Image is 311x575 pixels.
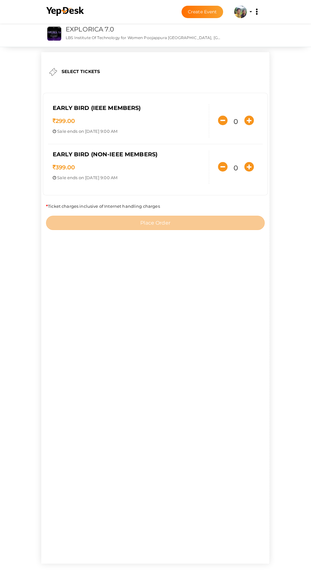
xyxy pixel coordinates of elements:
[46,216,265,230] button: Place Order
[53,151,157,158] span: Early Bird (Non-IEEE members)
[57,129,66,134] span: Sale
[53,164,75,171] span: 399.00
[66,35,221,40] p: LBS Institute Of Technology for Women Poojappura [GEOGRAPHIC_DATA], [GEOGRAPHIC_DATA] - [GEOGRAPH...
[53,118,75,125] span: 299.00
[53,175,204,181] p: ends on [DATE] 9:00 AM
[62,68,100,75] label: SELECT TICKETS
[49,68,57,76] img: ticket.png
[53,105,141,112] span: Early Bird (IEEE members)
[47,27,61,41] img: DWJQ7IGG_small.jpeg
[57,175,66,180] span: Sale
[182,6,223,18] button: Create Event
[66,25,114,33] a: EXPLORICA 7.0
[53,128,204,134] p: ends on [DATE] 9:00 AM
[46,204,160,209] span: Ticket charges inclusive of Internet handling charges
[140,220,170,226] span: Place Order
[234,5,247,18] img: ACg8ocJUgrphYe6B-Dj-KqA5TDKIq3hNN6nB9FHTo-z4hFgTSXIhYA0v=s100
